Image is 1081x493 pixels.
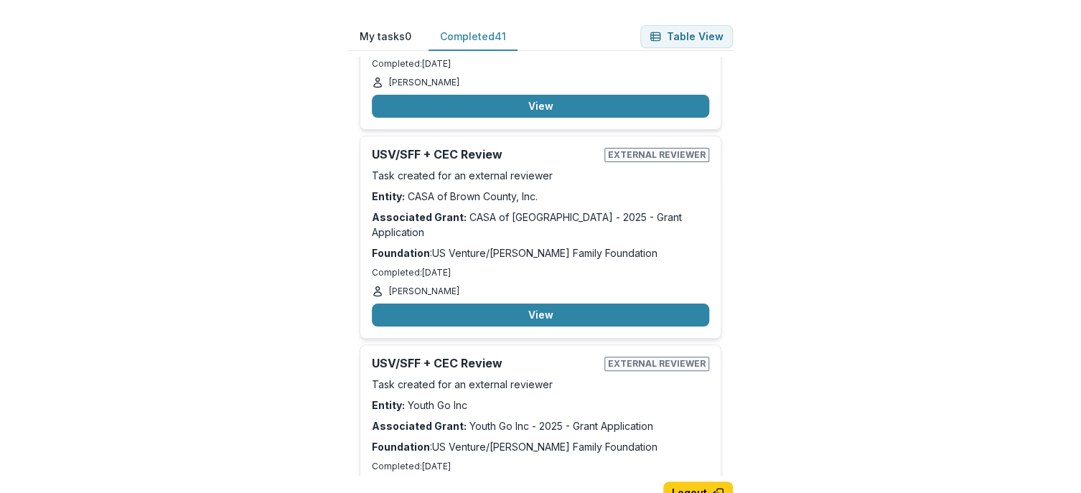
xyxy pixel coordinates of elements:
strong: Foundation [372,247,430,259]
p: CASA of Brown County, Inc. [372,189,709,204]
strong: Associated Grant: [372,420,467,432]
p: [PERSON_NAME] [389,285,459,298]
strong: Foundation [372,441,430,453]
p: Completed: [DATE] [372,266,709,279]
p: : US Venture/[PERSON_NAME] Family Foundation [372,439,709,454]
h2: USV/SFF + CEC Review [372,148,599,161]
strong: Associated Grant: [372,211,467,223]
p: Task created for an external reviewer [372,168,709,183]
p: Completed: [DATE] [372,460,709,473]
p: Task created for an external reviewer [372,377,709,392]
p: Youth Go Inc - 2025 - Grant Application [372,418,709,433]
span: External reviewer [604,148,709,162]
p: Youth Go Inc [372,398,709,413]
p: Completed: [DATE] [372,57,709,70]
p: CASA of [GEOGRAPHIC_DATA] - 2025 - Grant Application [372,210,709,240]
strong: Entity: [372,399,405,411]
strong: Entity: [372,190,405,202]
button: Table View [640,25,733,48]
button: Completed 41 [429,23,518,51]
p: [PERSON_NAME] [389,76,459,89]
span: External reviewer [604,357,709,371]
button: View [372,95,709,118]
button: View [372,304,709,327]
p: : US Venture/[PERSON_NAME] Family Foundation [372,245,709,260]
button: My tasks 0 [348,23,423,51]
h2: USV/SFF + CEC Review [372,357,599,370]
